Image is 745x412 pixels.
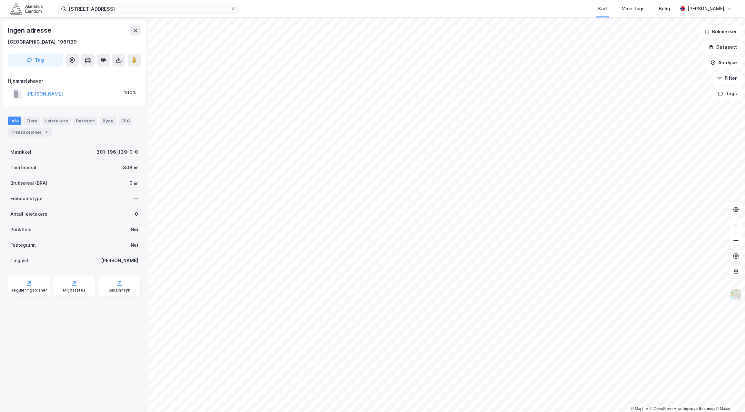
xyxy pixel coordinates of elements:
div: Bruksareal (BRA) [10,179,47,187]
a: OpenStreetMap [650,407,681,411]
div: Kontrollprogram for chat [713,381,745,412]
div: — [134,195,138,202]
div: Bolig [659,5,670,13]
button: Datasett [703,41,742,54]
div: Miljøstatus [63,288,86,293]
div: Nei [131,226,138,233]
a: Mapbox [631,407,649,411]
div: ESG [119,117,133,125]
div: [PERSON_NAME] [688,5,724,13]
div: Antall leietakere [10,210,47,218]
img: akershus-eiendom-logo.9091f326c980b4bce74ccdd9f866810c.svg [10,3,43,14]
div: [GEOGRAPHIC_DATA], 196/139 [8,38,77,46]
div: 0 [135,210,138,218]
div: 308 ㎡ [123,164,138,171]
div: Reguleringsplaner [11,288,47,293]
input: Søk på adresse, matrikkel, gårdeiere, leietakere eller personer [66,4,231,14]
div: Kart [598,5,607,13]
div: Matrikkel [10,148,31,156]
div: Saksinnsyn [108,288,131,293]
button: Analyse [705,56,742,69]
div: Ingen adresse [8,25,52,36]
div: Info [8,117,21,125]
div: 1 [43,129,49,135]
div: 100% [124,89,136,97]
button: Bokmerker [699,25,742,38]
div: Punktleie [10,226,32,233]
img: Z [730,289,742,301]
button: Tag [8,54,63,67]
div: Tomteareal [10,164,36,171]
div: Leietakere [43,117,71,125]
div: Festegrunn [10,241,35,249]
button: Tags [712,87,742,100]
div: Tinglyst [10,257,29,264]
div: Eiendomstype [10,195,43,202]
div: Bygg [100,117,116,125]
button: Filter [711,72,742,85]
a: Improve this map [683,407,715,411]
div: Hjemmelshaver [8,77,140,85]
div: Nei [131,241,138,249]
div: Datasett [73,117,97,125]
iframe: Chat Widget [713,381,745,412]
div: Transaksjoner [8,128,52,137]
div: Mine Tags [621,5,645,13]
div: 0 ㎡ [129,179,138,187]
div: 301-196-139-0-0 [96,148,138,156]
div: [PERSON_NAME] [101,257,138,264]
div: Eiere [24,117,40,125]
